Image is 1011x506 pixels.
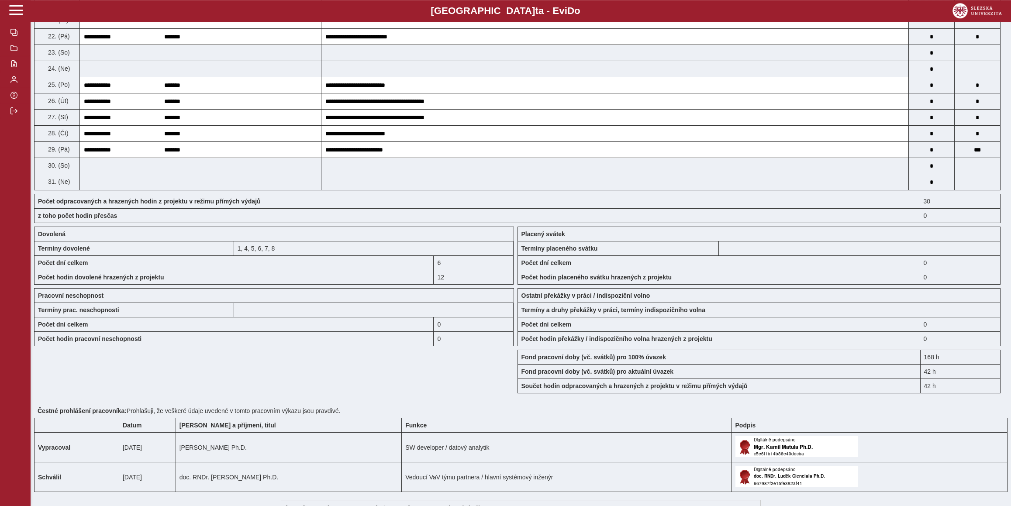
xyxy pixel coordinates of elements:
[521,354,666,361] b: Fond pracovní doby (vč. svátků) pro 100% úvazek
[434,317,514,331] div: 0
[521,259,571,266] b: Počet dní celkem
[521,292,650,299] b: Ostatní překážky v práci / indispoziční volno
[920,317,1001,331] div: 0
[521,245,598,252] b: Termíny placeného svátku
[123,422,142,429] b: Datum
[920,350,1001,364] div: 168 h
[920,194,1001,208] div: 30
[574,5,580,16] span: o
[26,5,985,17] b: [GEOGRAPHIC_DATA] a - Evi
[123,444,142,451] span: [DATE]
[38,212,117,219] b: z toho počet hodin přesčas
[434,331,514,346] div: 0
[521,382,748,389] b: Součet hodin odpracovaných a hrazených z projektu v režimu přímých výdajů
[38,245,90,252] b: Termíny dovolené
[521,274,672,281] b: Počet hodin placeného svátku hrazených z projektu
[920,364,1001,379] div: 42 h
[176,462,402,492] td: doc. RNDr. [PERSON_NAME] Ph.D.
[46,33,70,40] span: 22. (Pá)
[952,3,1002,18] img: logo_web_su.png
[46,178,70,185] span: 31. (Ne)
[46,162,70,169] span: 30. (So)
[434,270,514,285] div: 12
[46,49,70,56] span: 23. (So)
[521,231,565,238] b: Placený svátek
[46,130,69,137] span: 28. (Čt)
[46,146,70,153] span: 29. (Pá)
[46,65,70,72] span: 24. (Ne)
[38,306,119,313] b: Termíny prac. neschopnosti
[38,444,70,451] b: Vypracoval
[38,407,127,414] b: Čestné prohlášení pracovníka:
[521,335,712,342] b: Počet hodin překážky / indispozičního volna hrazených z projektu
[535,5,538,16] span: t
[405,422,427,429] b: Funkce
[402,433,732,462] td: SW developer / datový analytik
[176,433,402,462] td: [PERSON_NAME] Ph.D.
[234,241,514,255] div: 1, 4, 5, 6, 7, 8
[920,255,1001,270] div: 0
[38,259,88,266] b: Počet dní celkem
[434,255,514,270] div: 6
[567,5,574,16] span: D
[34,404,1008,418] div: Prohlašuji, že veškeré údaje uvedené v tomto pracovním výkazu jsou pravdivé.
[46,97,69,104] span: 26. (Út)
[179,422,276,429] b: [PERSON_NAME] a příjmení, titul
[402,462,732,492] td: Vedoucí VaV týmu partnera / hlavní systémový inženýr
[38,274,164,281] b: Počet hodin dovolené hrazených z projektu
[46,114,68,120] span: 27. (St)
[920,270,1001,285] div: 0
[735,422,756,429] b: Podpis
[735,466,858,487] img: Digitálně podepsáno schvalovatelem
[38,335,141,342] b: Počet hodin pracovní neschopnosti
[920,379,1001,393] div: 42 h
[920,208,1001,223] div: 0
[38,292,104,299] b: Pracovní neschopnost
[38,231,66,238] b: Dovolená
[521,368,674,375] b: Fond pracovní doby (vč. svátků) pro aktuální úvazek
[521,306,705,313] b: Termíny a druhy překážky v práci, termíny indispozičního volna
[920,331,1001,346] div: 0
[46,81,70,88] span: 25. (Po)
[38,198,261,205] b: Počet odpracovaných a hrazených hodin z projektu v režimu přímých výdajů
[521,321,571,328] b: Počet dní celkem
[38,474,61,481] b: Schválil
[123,474,142,481] span: [DATE]
[735,436,858,457] img: Digitálně podepsáno uživatelem
[38,321,88,328] b: Počet dní celkem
